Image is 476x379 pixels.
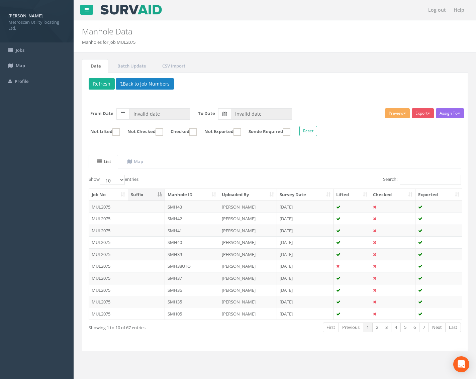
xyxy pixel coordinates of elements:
td: [DATE] [277,308,334,320]
td: SMH38UTO [165,260,219,272]
td: [DATE] [277,296,334,308]
td: MUL2075 [89,236,128,248]
a: List [89,155,118,168]
td: [PERSON_NAME] [219,213,277,225]
td: MUL2075 [89,272,128,284]
div: Open Intercom Messenger [453,356,469,372]
button: Preview [385,108,410,118]
th: Suffix: activate to sort column descending [128,189,165,201]
div: Showing 1 to 10 of 67 entries [89,322,238,331]
td: MUL2075 [89,284,128,296]
td: [PERSON_NAME] [219,308,277,320]
a: Map [119,155,150,168]
td: MUL2075 [89,225,128,237]
a: 3 [382,323,391,332]
td: SMH37 [165,272,219,284]
th: Lifted: activate to sort column ascending [334,189,371,201]
th: Job No: activate to sort column ascending [89,189,128,201]
a: Next [429,323,446,332]
a: 6 [410,323,419,332]
label: From Date [90,110,113,117]
li: Manholes for Job MUL2075 [82,39,135,45]
td: SMH43 [165,201,219,213]
a: 5 [400,323,410,332]
td: [PERSON_NAME] [219,225,277,237]
a: Data [82,59,108,73]
td: SMH41 [165,225,219,237]
td: MUL2075 [89,296,128,308]
td: [DATE] [277,284,334,296]
label: Checked [164,128,197,136]
input: From Date [129,108,190,120]
th: Checked: activate to sort column ascending [370,189,415,201]
td: [DATE] [277,213,334,225]
th: Uploaded By: activate to sort column ascending [219,189,277,201]
a: 7 [419,323,429,332]
label: Not Checked [121,128,163,136]
th: Manhole ID: activate to sort column ascending [165,189,219,201]
td: [PERSON_NAME] [219,260,277,272]
a: CSV Import [154,59,192,73]
h2: Manhole Data [82,27,402,36]
td: [PERSON_NAME] [219,236,277,248]
a: 1 [363,323,373,332]
td: [DATE] [277,225,334,237]
td: [PERSON_NAME] [219,284,277,296]
td: MUL2075 [89,260,128,272]
button: Back to Job Numbers [116,78,174,90]
td: SMH35 [165,296,219,308]
label: To Date [198,110,215,117]
td: [DATE] [277,248,334,260]
button: Refresh [89,78,115,90]
select: Showentries [100,175,125,185]
td: MUL2075 [89,213,128,225]
label: Sonde Required [242,128,290,136]
td: SMH05 [165,308,219,320]
strong: [PERSON_NAME] [8,13,42,19]
input: Search: [400,175,461,185]
a: 4 [391,323,401,332]
a: [PERSON_NAME] Metroscan Utility locating Ltd. [8,11,65,31]
a: Last [445,323,461,332]
td: [DATE] [277,236,334,248]
td: MUL2075 [89,201,128,213]
td: [PERSON_NAME] [219,248,277,260]
a: 2 [372,323,382,332]
td: SMH42 [165,213,219,225]
uib-tab-heading: List [97,158,111,164]
label: Not Lifted [84,128,120,136]
a: Batch Update [109,59,153,73]
span: Profile [15,78,28,84]
uib-tab-heading: Map [127,158,143,164]
td: [PERSON_NAME] [219,272,277,284]
th: Exported: activate to sort column ascending [415,189,462,201]
a: Previous [339,323,363,332]
td: [DATE] [277,201,334,213]
label: Not Exported [198,128,241,136]
button: Reset [299,126,317,136]
td: [PERSON_NAME] [219,201,277,213]
th: Survey Date: activate to sort column ascending [277,189,334,201]
td: [PERSON_NAME] [219,296,277,308]
button: Assign To [436,108,464,118]
td: [DATE] [277,260,334,272]
a: First [323,323,339,332]
button: Export [412,108,434,118]
td: SMH36 [165,284,219,296]
td: SMH40 [165,236,219,248]
label: Search: [383,175,461,185]
label: Show entries [89,175,138,185]
td: MUL2075 [89,308,128,320]
span: Map [16,62,25,69]
span: Metroscan Utility locating Ltd. [8,19,65,31]
td: SMH39 [165,248,219,260]
input: To Date [231,108,292,120]
td: MUL2075 [89,248,128,260]
span: Jobs [16,47,24,53]
td: [DATE] [277,272,334,284]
